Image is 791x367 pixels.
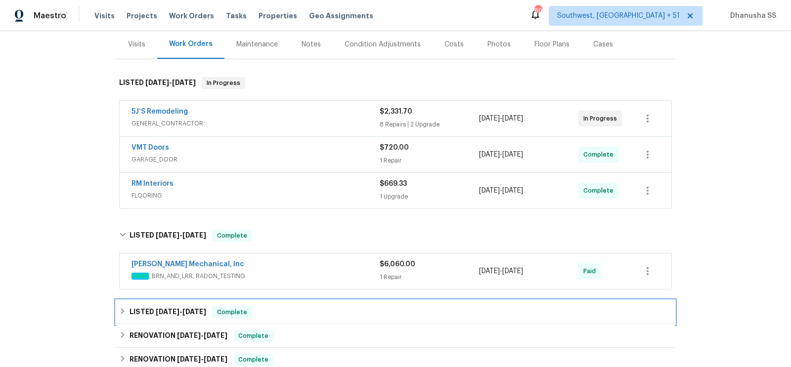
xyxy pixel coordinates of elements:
div: Work Orders [169,39,213,49]
span: Dhanusha SS [726,11,776,21]
span: Paid [583,266,600,276]
div: Notes [302,40,321,49]
span: Work Orders [169,11,214,21]
span: Maestro [34,11,66,21]
div: LISTED [DATE]-[DATE]In Progress [116,67,675,99]
div: Floor Plans [534,40,570,49]
span: - [479,186,523,196]
a: [PERSON_NAME] Mechanical, Inc [132,261,244,268]
span: [DATE] [479,268,500,275]
div: 8 Repairs | 2 Upgrade [380,120,479,129]
span: Projects [127,11,157,21]
div: 1 Upgrade [380,192,479,202]
span: [DATE] [502,187,523,194]
span: In Progress [203,78,244,88]
span: [DATE] [182,232,206,239]
span: [DATE] [172,79,196,86]
div: RENOVATION [DATE]-[DATE]Complete [116,324,675,348]
h6: RENOVATION [130,354,227,366]
span: In Progress [583,114,621,123]
span: - [177,332,227,339]
span: [DATE] [204,356,227,363]
span: $669.33 [380,180,407,187]
h6: LISTED [119,77,196,89]
span: [DATE] [177,356,201,363]
span: [DATE] [177,332,201,339]
div: LISTED [DATE]-[DATE]Complete [116,300,675,324]
div: LISTED [DATE]-[DATE]Complete [116,220,675,251]
span: Geo Assignments [309,11,373,21]
div: Cases [593,40,613,49]
span: [DATE] [156,308,179,315]
span: - [145,79,196,86]
span: [DATE] [156,232,179,239]
a: 5J’S Remodeling [132,108,188,115]
span: - [479,114,523,123]
span: Complete [234,355,272,365]
span: Complete [213,231,251,241]
span: Complete [213,307,251,317]
div: Maintenance [236,40,278,49]
div: Condition Adjustments [345,40,421,49]
div: 1 Repair [380,272,479,282]
a: RM Interiors [132,180,174,187]
h6: LISTED [130,230,206,242]
span: [DATE] [502,268,523,275]
span: Complete [583,150,617,160]
span: [DATE] [479,115,500,122]
span: Complete [583,186,617,196]
div: Photos [487,40,511,49]
span: Tasks [226,12,247,19]
span: - [479,266,523,276]
span: $720.00 [380,144,409,151]
span: - [479,150,523,160]
h6: RENOVATION [130,330,227,342]
div: 698 [534,6,541,16]
span: , BRN_AND_LRR, RADON_TESTING [132,271,380,281]
span: Southwest, [GEOGRAPHIC_DATA] + 51 [557,11,680,21]
span: GARAGE_DOOR [132,155,380,164]
span: Visits [94,11,115,21]
div: Visits [128,40,145,49]
span: Properties [259,11,297,21]
span: [DATE] [479,151,500,158]
span: [DATE] [502,115,523,122]
span: - [156,232,206,239]
em: HVAC [132,273,149,280]
span: [DATE] [182,308,206,315]
span: $6,060.00 [380,261,415,268]
a: VMT Doors [132,144,169,151]
span: [DATE] [204,332,227,339]
div: Costs [444,40,464,49]
span: GENERAL_CONTRACTOR [132,119,380,128]
h6: LISTED [130,306,206,318]
span: $2,331.70 [380,108,412,115]
span: - [177,356,227,363]
span: [DATE] [479,187,500,194]
div: 1 Repair [380,156,479,165]
span: FLOORING [132,191,380,201]
span: - [156,308,206,315]
span: [DATE] [502,151,523,158]
span: Complete [234,331,272,341]
span: [DATE] [145,79,169,86]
